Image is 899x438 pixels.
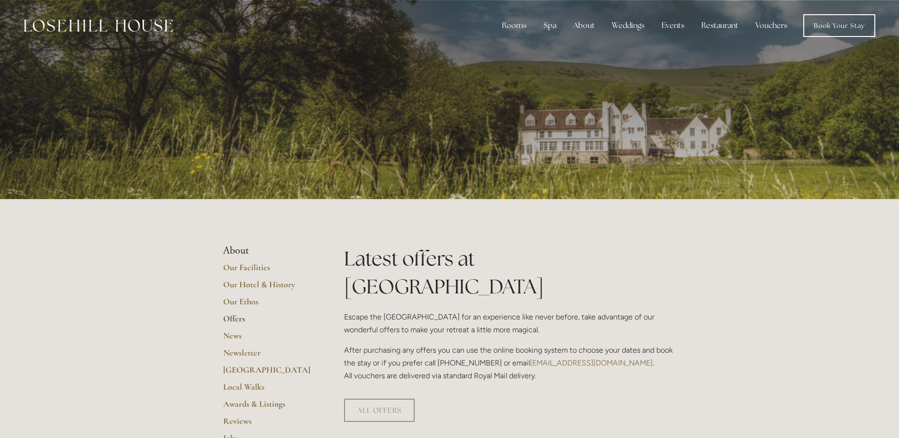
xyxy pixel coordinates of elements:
[344,245,676,301] h1: Latest offers at [GEOGRAPHIC_DATA]
[223,296,314,313] a: Our Ethos
[223,262,314,279] a: Our Facilities
[654,16,692,35] div: Events
[803,14,875,37] a: Book Your Stay
[223,365,314,382] a: [GEOGRAPHIC_DATA]
[223,279,314,296] a: Our Hotel & History
[344,399,415,422] a: ALL OFFERS
[344,310,676,336] p: Escape the [GEOGRAPHIC_DATA] for an experience like never before, take advantage of our wonderful...
[748,16,795,35] a: Vouchers
[494,16,534,35] div: Rooms
[223,245,314,257] li: About
[223,416,314,433] a: Reviews
[223,330,314,347] a: News
[604,16,652,35] div: Weddings
[536,16,564,35] div: Spa
[223,313,314,330] a: Offers
[223,382,314,399] a: Local Walks
[223,347,314,365] a: Newsletter
[223,399,314,416] a: Awards & Listings
[566,16,602,35] div: About
[694,16,746,35] div: Restaurant
[24,19,173,32] img: Losehill House
[344,344,676,383] p: After purchasing any offers you can use the online booking system to choose your dates and book t...
[530,358,653,367] a: [EMAIL_ADDRESS][DOMAIN_NAME]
